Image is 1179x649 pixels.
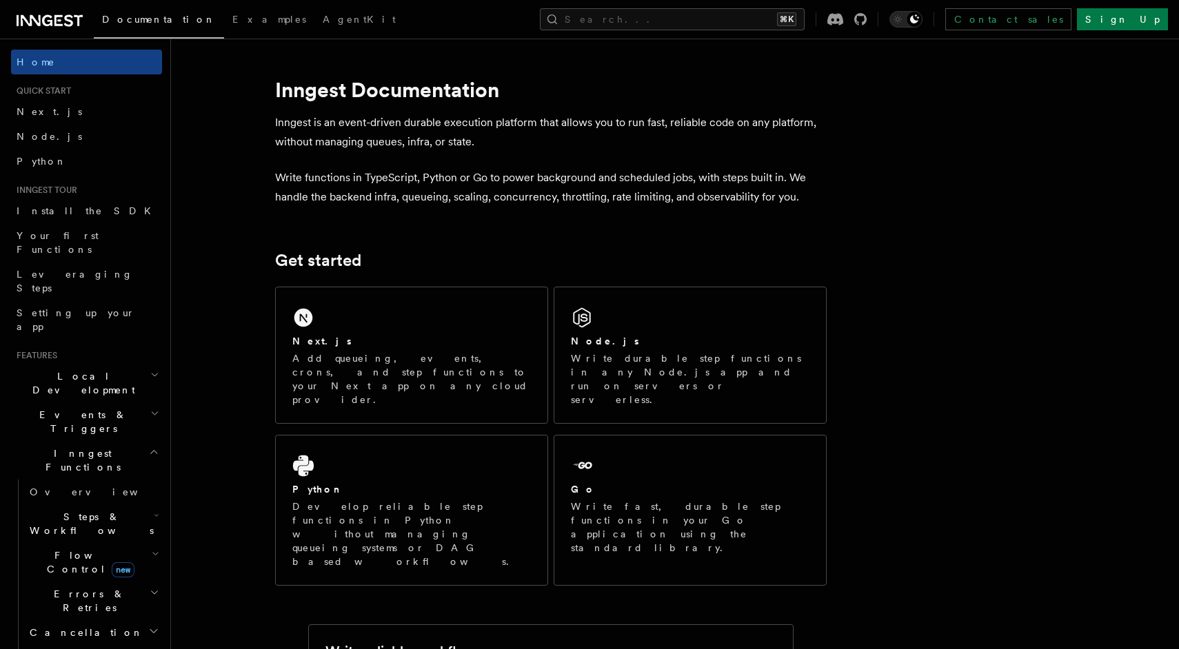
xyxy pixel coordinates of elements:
a: Overview [24,480,162,504]
a: Leveraging Steps [11,262,162,300]
button: Cancellation [24,620,162,645]
p: Write fast, durable step functions in your Go application using the standard library. [571,499,809,555]
span: Node.js [17,131,82,142]
span: Events & Triggers [11,408,150,435]
span: Install the SDK [17,205,159,216]
button: Events & Triggers [11,402,162,441]
h2: Next.js [292,334,352,348]
a: Contact sales [945,8,1071,30]
span: Local Development [11,369,150,397]
a: Node.jsWrite durable step functions in any Node.js app and run on servers or serverless. [554,287,827,424]
a: Next.jsAdd queueing, events, crons, and step functions to your Next app on any cloud provider. [275,287,548,424]
span: Inngest tour [11,185,77,196]
p: Develop reliable step functions in Python without managing queueing systems or DAG based workflows. [292,499,531,568]
p: Inngest is an event-driven durable execution platform that allows you to run fast, reliable code ... [275,113,827,152]
a: AgentKit [314,4,404,37]
a: Sign Up [1077,8,1168,30]
p: Write functions in TypeScript, Python or Go to power background and scheduled jobs, with steps bu... [275,168,827,207]
a: Your first Functions [11,223,162,262]
span: Next.js [17,106,82,117]
span: Errors & Retries [24,587,150,615]
a: Setting up your app [11,300,162,339]
button: Local Development [11,364,162,402]
a: GoWrite fast, durable step functions in your Go application using the standard library. [554,435,827,586]
a: Get started [275,251,361,270]
a: Python [11,149,162,174]
button: Flow Controlnew [24,543,162,581]
span: Examples [232,14,306,25]
button: Errors & Retries [24,581,162,620]
span: Overview [30,486,172,497]
a: Install the SDK [11,198,162,223]
span: Cancellation [24,626,143,639]
span: Quick start [11,85,71,96]
span: Leveraging Steps [17,269,133,293]
button: Steps & Workflows [24,504,162,543]
span: Python [17,156,67,167]
p: Write durable step functions in any Node.js app and run on servers or serverless. [571,351,809,406]
h2: Go [571,482,596,496]
span: Documentation [102,14,216,25]
button: Search...⌘K [540,8,805,30]
kbd: ⌘K [777,12,796,26]
span: Home [17,55,55,69]
span: Flow Control [24,548,152,576]
span: AgentKit [323,14,396,25]
h1: Inngest Documentation [275,77,827,102]
span: Features [11,350,57,361]
span: Your first Functions [17,230,99,255]
a: Examples [224,4,314,37]
span: new [112,562,134,577]
a: Documentation [94,4,224,39]
span: Setting up your app [17,307,135,332]
a: Next.js [11,99,162,124]
a: Home [11,50,162,74]
a: PythonDevelop reliable step functions in Python without managing queueing systems or DAG based wo... [275,435,548,586]
button: Inngest Functions [11,441,162,480]
h2: Python [292,482,343,496]
p: Add queueing, events, crons, and step functions to your Next app on any cloud provider. [292,351,531,406]
button: Toggle dark mode [889,11,923,28]
span: Steps & Workflows [24,510,154,537]
h2: Node.js [571,334,639,348]
a: Node.js [11,124,162,149]
span: Inngest Functions [11,446,149,474]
